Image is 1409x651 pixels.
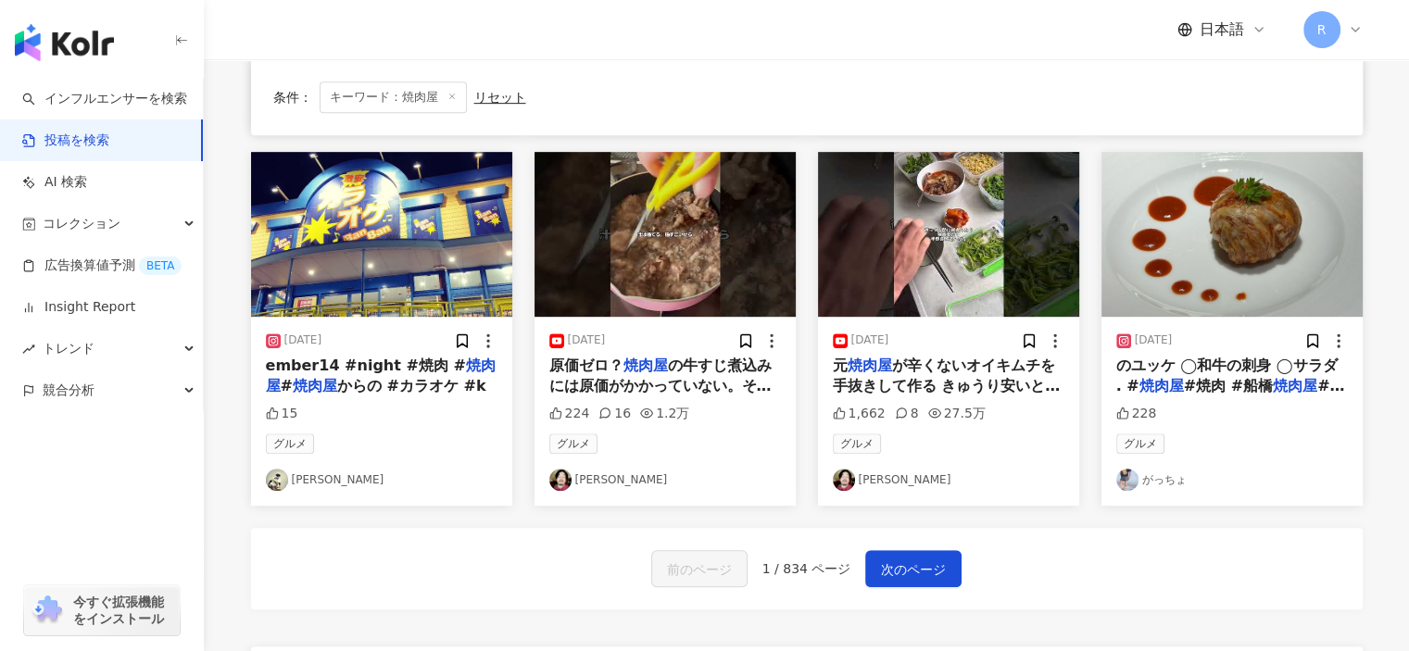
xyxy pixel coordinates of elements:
div: 228 [1116,405,1157,423]
span: R [1317,19,1327,40]
img: post-image [818,152,1079,317]
span: トレンド [43,328,94,369]
a: 投稿を検索 [22,131,109,150]
img: post-image [251,152,512,317]
img: logo [15,24,114,61]
span: の牛すじ煮込みには原価がかかっていない。その秘密は？ #shotrs実は [549,357,772,416]
div: [DATE] [568,332,606,348]
div: [DATE] [1135,332,1173,348]
mark: 焼肉屋 [848,357,892,374]
img: KOL Avatar [266,469,288,491]
span: 原価ゼロ？ [549,357,623,374]
div: 1.2万 [640,405,689,423]
a: KOL Avatarがっちょ [1116,469,1348,491]
span: 条件 ： [273,90,312,105]
span: #焼肉 #船橋 [1184,377,1273,394]
img: KOL Avatar [549,469,572,491]
a: KOL Avatar[PERSON_NAME] [833,469,1064,491]
span: 今すぐ拡張機能をインストール [73,594,174,627]
div: 1,662 [833,405,886,423]
img: post-image [535,152,796,317]
mark: 焼肉屋 [293,377,337,394]
span: 1 / 834 ページ [762,561,851,576]
mark: 焼肉屋 [1273,377,1317,394]
span: グルメ [833,433,881,454]
span: が辛くないオイキムチを手抜きして作る きゅうり安いときやって下さい #shotrs元 [833,357,1061,416]
span: ember14 #night #焼肉 # [266,357,466,374]
span: 競合分析 [43,369,94,411]
div: 16 [598,405,631,423]
a: chrome extension今すぐ拡張機能をインストール [24,585,180,635]
mark: 焼肉屋 [623,357,668,374]
img: KOL Avatar [833,469,855,491]
mark: 焼肉屋 [1139,377,1184,394]
button: 前のページ [651,550,748,587]
a: KOL Avatar[PERSON_NAME] [549,469,781,491]
div: 27.5万 [928,405,986,423]
a: Insight Report [22,298,135,317]
div: 15 [266,405,298,423]
img: chrome extension [30,595,65,625]
span: # [281,377,293,394]
span: グルメ [1116,433,1164,454]
img: KOL Avatar [1116,469,1139,491]
div: 224 [549,405,590,423]
span: のユッケ ◯和牛の刺身 ◯サラダ . # [1116,357,1338,394]
span: からの #カラオケ #k [337,377,486,394]
span: 日本語 [1200,19,1244,40]
span: 元 [833,357,848,374]
div: [DATE] [851,332,889,348]
a: AI 検索 [22,173,87,192]
img: post-image [1101,152,1363,317]
button: 次のページ [865,550,962,587]
span: グルメ [266,433,314,454]
div: [DATE] [284,332,322,348]
a: searchインフルエンサーを検索 [22,90,187,108]
span: グルメ [549,433,598,454]
a: 広告換算値予測BETA [22,257,182,275]
div: 8 [895,405,919,423]
a: KOL Avatar[PERSON_NAME] [266,469,497,491]
div: リセット [474,90,526,105]
span: 次のページ [881,558,946,581]
span: コレクション [43,203,120,244]
span: rise [22,343,35,356]
span: キーワード：焼肉屋 [320,81,467,113]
